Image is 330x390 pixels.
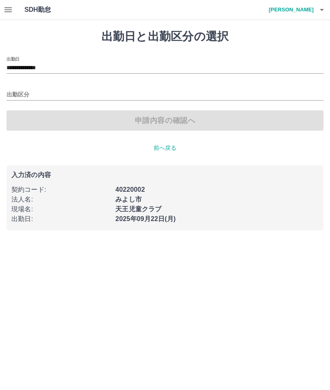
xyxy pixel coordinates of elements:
[11,172,319,178] p: 入力済の内容
[115,215,176,222] b: 2025年09月22日(月)
[11,185,110,195] p: 契約コード :
[7,56,20,62] label: 出勤日
[115,186,145,193] b: 40220002
[11,195,110,204] p: 法人名 :
[115,196,142,203] b: みよし市
[11,214,110,224] p: 出勤日 :
[7,144,323,152] p: 前へ戻る
[11,204,110,214] p: 現場名 :
[115,206,161,213] b: 天王児童クラブ
[7,30,323,44] h1: 出勤日と出勤区分の選択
